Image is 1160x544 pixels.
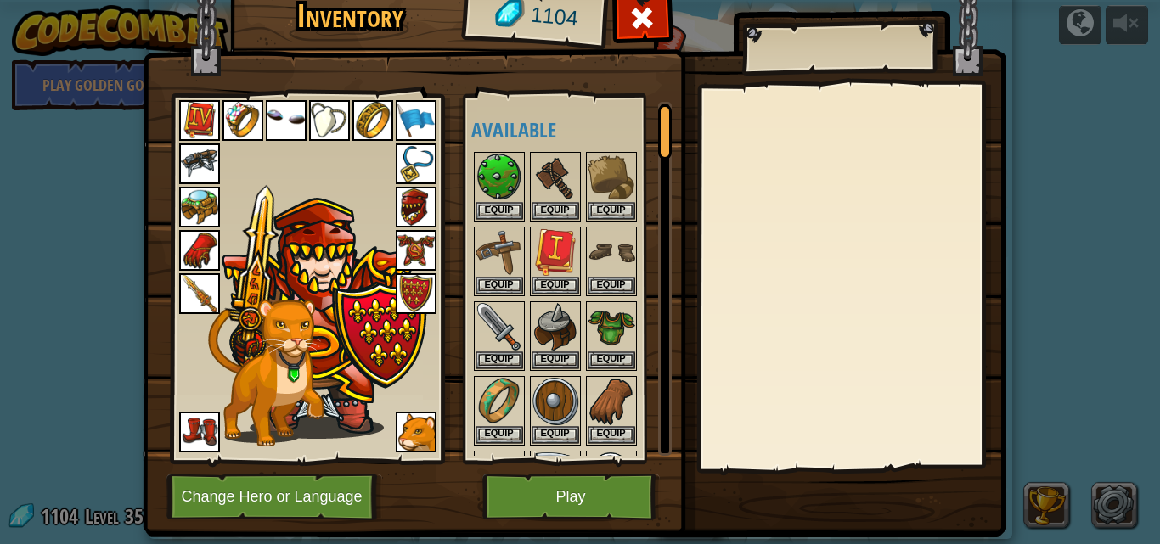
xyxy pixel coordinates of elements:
[179,412,220,452] img: portrait.png
[532,426,579,444] button: Equip
[208,299,324,446] img: cougar-paper-dolls.png
[476,202,523,220] button: Equip
[588,228,635,276] img: portrait.png
[476,452,523,500] img: portrait.png
[179,187,220,227] img: portrait.png
[10,12,122,25] span: Hi. Need any help?
[588,452,635,500] img: portrait.png
[588,426,635,444] button: Equip
[588,378,635,425] img: portrait.png
[476,426,523,444] button: Equip
[482,474,660,520] button: Play
[532,378,579,425] img: portrait.png
[588,351,635,369] button: Equip
[396,187,436,227] img: portrait.png
[352,100,393,141] img: portrait.png
[476,351,523,369] button: Equip
[476,303,523,351] img: portrait.png
[532,228,579,276] img: portrait.png
[532,154,579,201] img: portrait.png
[588,202,635,220] button: Equip
[476,228,523,276] img: portrait.png
[476,277,523,294] button: Equip
[396,230,436,271] img: portrait.png
[532,202,579,220] button: Equip
[588,277,635,294] button: Equip
[588,303,635,351] img: portrait.png
[532,277,579,294] button: Equip
[396,273,436,314] img: portrait.png
[588,154,635,201] img: portrait.png
[532,351,579,369] button: Equip
[476,154,523,201] img: portrait.png
[471,119,684,141] h4: Available
[179,100,220,141] img: portrait.png
[396,412,436,452] img: portrait.png
[396,143,436,184] img: portrait.png
[166,474,382,520] button: Change Hero or Language
[222,192,430,439] img: enameled-dragonshield-male.png
[396,100,436,141] img: portrait.png
[179,143,220,184] img: portrait.png
[266,100,307,141] img: portrait.png
[179,230,220,271] img: portrait.png
[179,273,220,314] img: portrait.png
[532,452,579,500] img: portrait.png
[476,378,523,425] img: portrait.png
[309,100,350,141] img: portrait.png
[532,303,579,351] img: portrait.png
[222,100,263,141] img: portrait.png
